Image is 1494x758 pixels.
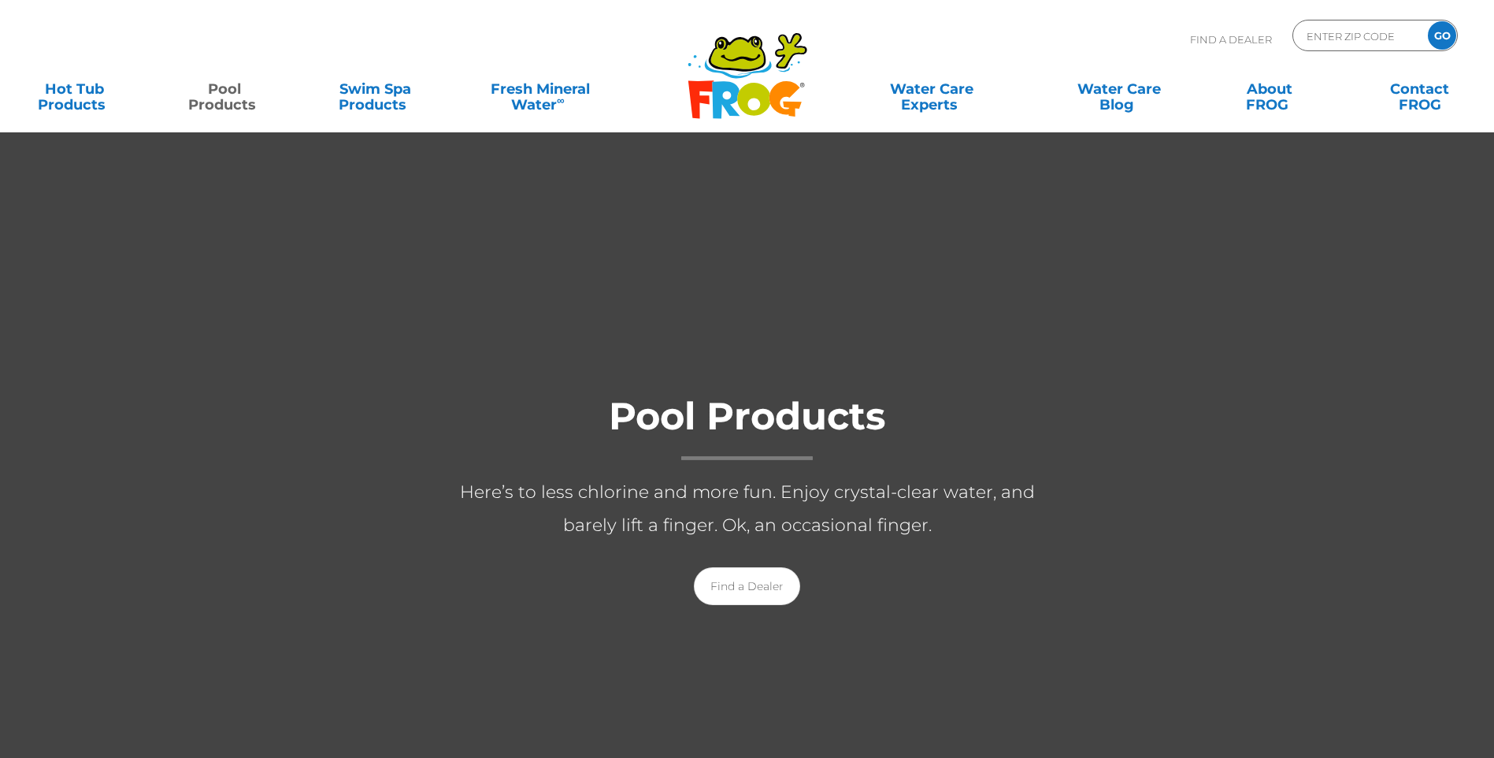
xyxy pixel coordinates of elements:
[16,73,133,105] a: Hot TubProducts
[1190,20,1272,59] p: Find A Dealer
[1210,73,1328,105] a: AboutFROG
[317,73,434,105] a: Swim SpaProducts
[1305,24,1411,47] input: Zip Code Form
[432,396,1062,460] h1: Pool Products
[1428,21,1456,50] input: GO
[557,94,565,106] sup: ∞
[166,73,284,105] a: PoolProducts
[432,476,1062,542] p: Here’s to less chlorine and more fun. Enjoy crystal-clear water, and barely lift a finger. Ok, an...
[837,73,1027,105] a: Water CareExperts
[694,567,800,605] a: Find a Dealer
[1361,73,1478,105] a: ContactFROG
[467,73,614,105] a: Fresh MineralWater∞
[1060,73,1177,105] a: Water CareBlog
